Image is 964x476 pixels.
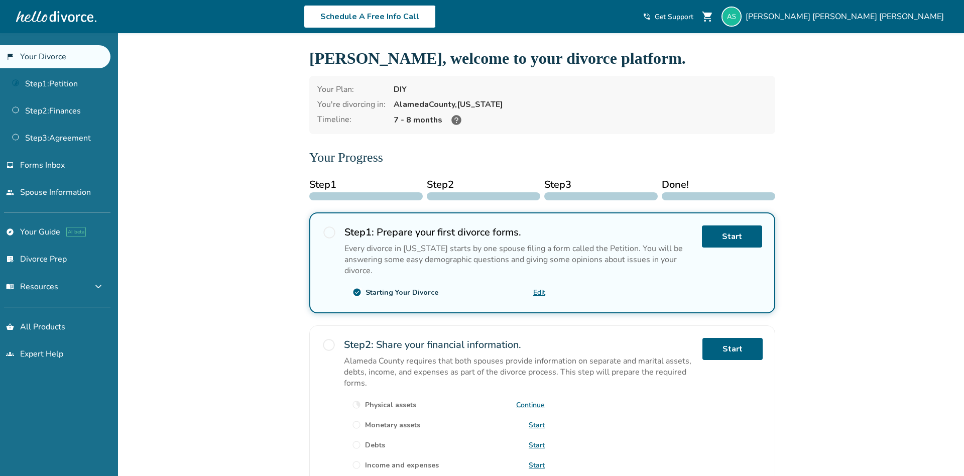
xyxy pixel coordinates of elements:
div: 7 - 8 months [394,114,767,126]
img: amystout310@gmail.com [721,7,742,27]
span: radio_button_unchecked [322,225,336,240]
span: flag_2 [6,53,14,61]
span: [PERSON_NAME] [PERSON_NAME] [PERSON_NAME] [746,11,948,22]
div: Income and expenses [365,460,436,470]
span: explore [6,228,14,236]
span: Step 1 [309,177,423,192]
a: phone_in_talkGet Support [643,12,693,22]
div: Your Plan: [317,84,386,95]
span: phone_in_talk [643,13,651,21]
span: Resources [6,281,58,292]
p: Alameda County requires that both spouses provide information on separate and marital assets, deb... [344,355,694,389]
span: list_alt_check [6,255,14,263]
span: shopping_cart [701,11,713,23]
div: Alameda County, [US_STATE] [394,99,767,110]
span: radio_button_unchecked [322,338,336,352]
a: Start [529,460,545,470]
iframe: Chat Widget [914,428,964,476]
span: Forms Inbox [20,160,65,171]
span: AI beta [66,227,86,237]
span: shopping_basket [6,323,14,331]
div: Timeline: [317,114,386,126]
div: Physical assets [365,400,415,410]
h2: Prepare your first divorce forms. [344,225,694,239]
span: Step 2 [427,177,540,192]
span: expand_more [92,281,104,293]
div: Starting Your Divorce [366,288,435,297]
span: radio_button_unchecked [352,440,361,449]
span: radio_button_unchecked [352,420,361,429]
span: Get Support [655,12,693,22]
a: Continue [516,400,545,410]
a: Start [529,440,545,450]
span: groups [6,350,14,358]
a: Edit [533,288,545,297]
a: Start [702,338,763,360]
a: Start [702,225,762,248]
h2: Share your financial information. [344,338,694,351]
span: clock_loader_40 [352,400,361,409]
span: inbox [6,161,14,169]
div: You're divorcing in: [317,99,386,110]
span: Step 3 [544,177,658,192]
p: Every divorce in [US_STATE] starts by one spouse filing a form called the Petition. You will be a... [344,243,694,276]
a: Start [529,420,545,430]
span: radio_button_unchecked [352,460,361,469]
div: Monetary assets [365,420,419,430]
div: Debts [365,440,385,450]
h2: Your Progress [309,150,775,165]
span: Done! [662,177,775,192]
strong: Step 1 : [344,225,374,239]
div: DIY [394,84,767,95]
strong: Step 2 : [344,338,374,351]
span: people [6,188,14,196]
h1: [PERSON_NAME] , welcome to your divorce platform. [309,49,775,68]
span: menu_book [6,283,14,291]
span: check_circle [352,288,361,297]
a: Schedule A Free Info Call [306,5,434,28]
